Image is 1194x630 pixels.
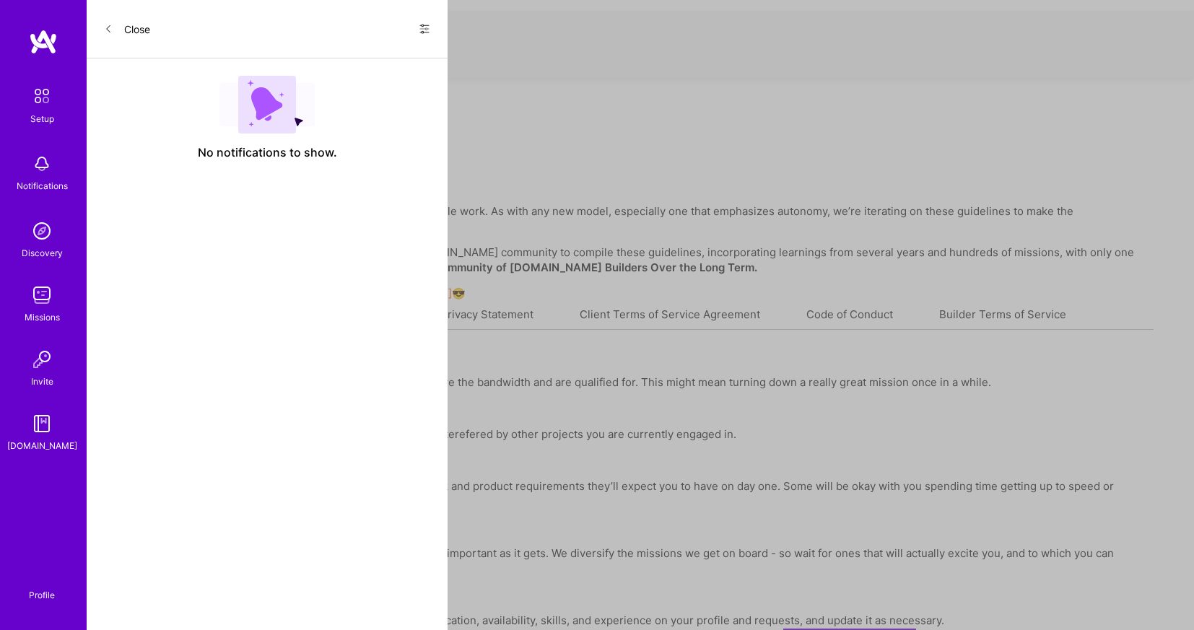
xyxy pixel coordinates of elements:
img: guide book [27,409,56,438]
div: Notifications [17,178,68,193]
button: Close [104,17,150,40]
div: Missions [25,310,60,325]
img: Invite [27,345,56,374]
img: logo [29,29,58,55]
a: Profile [24,572,60,601]
img: teamwork [27,281,56,310]
img: discovery [27,216,56,245]
img: empty [219,76,315,134]
div: Invite [31,374,53,389]
div: [DOMAIN_NAME] [7,438,77,453]
div: Setup [30,111,54,126]
img: setup [27,81,57,111]
div: Profile [29,587,55,601]
img: bell [27,149,56,178]
div: Discovery [22,245,63,261]
span: No notifications to show. [198,145,337,160]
